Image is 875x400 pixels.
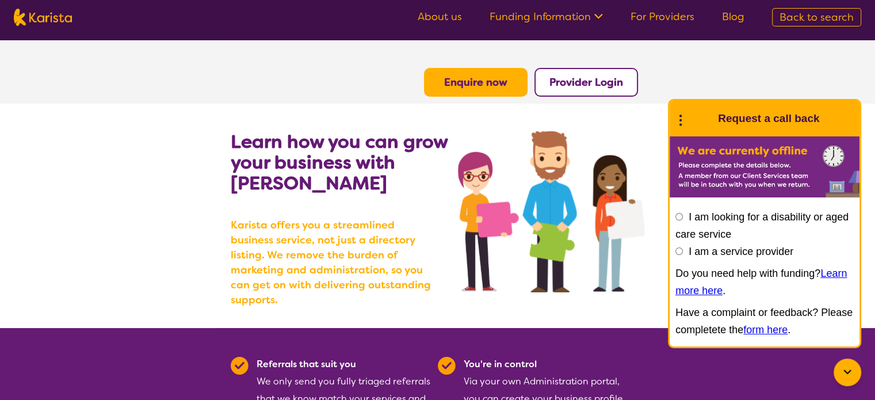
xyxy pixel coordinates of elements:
a: For Providers [631,10,694,24]
b: You're in control [464,358,537,370]
a: Back to search [772,8,861,26]
label: I am looking for a disability or aged care service [675,211,849,240]
img: Karista [688,107,711,130]
img: grow your business with Karista [458,131,644,292]
a: form here [743,324,788,336]
button: Enquire now [424,68,528,97]
h1: Request a call back [718,110,819,127]
p: Do you need help with funding? . [675,265,854,299]
label: I am a service provider [689,246,793,257]
b: Karista offers you a streamlined business service, not just a directory listing. We remove the bu... [231,218,438,307]
a: Provider Login [549,75,623,89]
a: Enquire now [444,75,507,89]
p: Have a complaint or feedback? Please completete the . [675,304,854,338]
a: About us [418,10,462,24]
a: Blog [722,10,744,24]
img: Karista offline chat form to request call back [670,136,859,197]
button: Provider Login [534,68,638,97]
a: Funding Information [490,10,603,24]
img: Karista logo [14,9,72,26]
img: Tick [438,357,456,375]
b: Referrals that suit you [257,358,356,370]
span: Back to search [780,10,854,24]
b: Learn how you can grow your business with [PERSON_NAME] [231,129,448,195]
img: Tick [231,357,249,375]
